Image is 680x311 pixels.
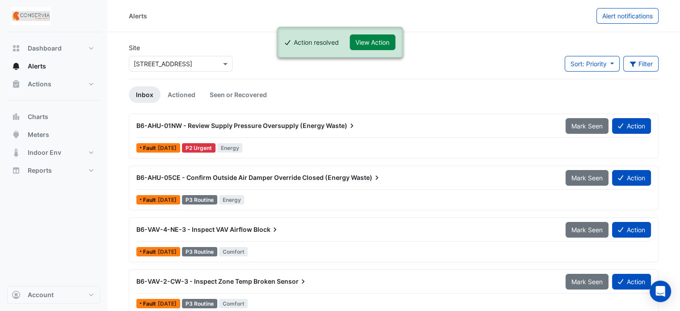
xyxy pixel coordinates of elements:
[143,145,158,151] span: Fault
[28,148,61,157] span: Indoor Env
[12,80,21,89] app-icon: Actions
[253,225,279,234] span: Block
[12,130,21,139] app-icon: Meters
[143,249,158,255] span: Fault
[566,118,608,134] button: Mark Seen
[217,143,243,153] span: Energy
[12,148,21,157] app-icon: Indoor Env
[566,222,608,238] button: Mark Seen
[129,43,140,52] label: Site
[143,301,158,307] span: Fault
[12,112,21,121] app-icon: Charts
[11,7,51,25] img: Company Logo
[571,174,603,182] span: Mark Seen
[158,300,177,307] span: Wed 10-Sep-2025 17:48 AEST
[350,34,395,50] button: View Action
[566,170,608,186] button: Mark Seen
[7,286,100,304] button: Account
[12,166,21,175] app-icon: Reports
[136,122,325,129] span: B6-AHU-01NW - Review Supply Pressure Oversupply (Energy
[623,56,659,72] button: Filter
[570,60,607,68] span: Sort: Priority
[28,166,52,175] span: Reports
[219,195,245,204] span: Energy
[158,145,177,151] span: Thu 18-Sep-2025 13:54 AEST
[129,86,160,103] a: Inbox
[28,62,46,71] span: Alerts
[571,278,603,285] span: Mark Seen
[566,274,608,290] button: Mark Seen
[7,162,100,179] button: Reports
[129,11,147,21] div: Alerts
[612,118,651,134] button: Action
[28,112,48,121] span: Charts
[565,56,620,72] button: Sort: Priority
[602,12,653,20] span: Alert notifications
[136,174,350,181] span: B6-AHU-05CE - Confirm Outside Air Damper Override Closed (Energy
[28,290,54,299] span: Account
[28,80,51,89] span: Actions
[219,247,248,256] span: Comfort
[219,299,248,308] span: Comfort
[136,277,275,285] span: B6-VAV-2-CW-3 - Inspect Zone Temp Broken
[7,108,100,126] button: Charts
[612,274,651,290] button: Action
[28,44,62,53] span: Dashboard
[158,248,177,255] span: Mon 15-Sep-2025 09:01 AEST
[7,144,100,162] button: Indoor Env
[596,8,659,24] button: Alert notifications
[182,299,217,308] div: P3 Routine
[12,62,21,71] app-icon: Alerts
[182,143,215,153] div: P2 Urgent
[326,121,356,130] span: Waste)
[28,130,49,139] span: Meters
[136,226,252,233] span: B6-VAV-4-NE-3 - Inspect VAV Airflow
[294,38,339,47] div: Action resolved
[7,126,100,144] button: Meters
[351,173,381,182] span: Waste)
[158,196,177,203] span: Thu 18-Sep-2025 10:08 AEST
[612,222,651,238] button: Action
[182,195,217,204] div: P3 Routine
[7,57,100,75] button: Alerts
[7,75,100,93] button: Actions
[7,39,100,57] button: Dashboard
[182,247,217,256] div: P3 Routine
[612,170,651,186] button: Action
[650,281,671,302] div: Open Intercom Messenger
[203,86,274,103] a: Seen or Recovered
[571,122,603,130] span: Mark Seen
[160,86,203,103] a: Actioned
[12,44,21,53] app-icon: Dashboard
[571,226,603,234] span: Mark Seen
[277,277,308,286] span: Sensor
[143,197,158,203] span: Fault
